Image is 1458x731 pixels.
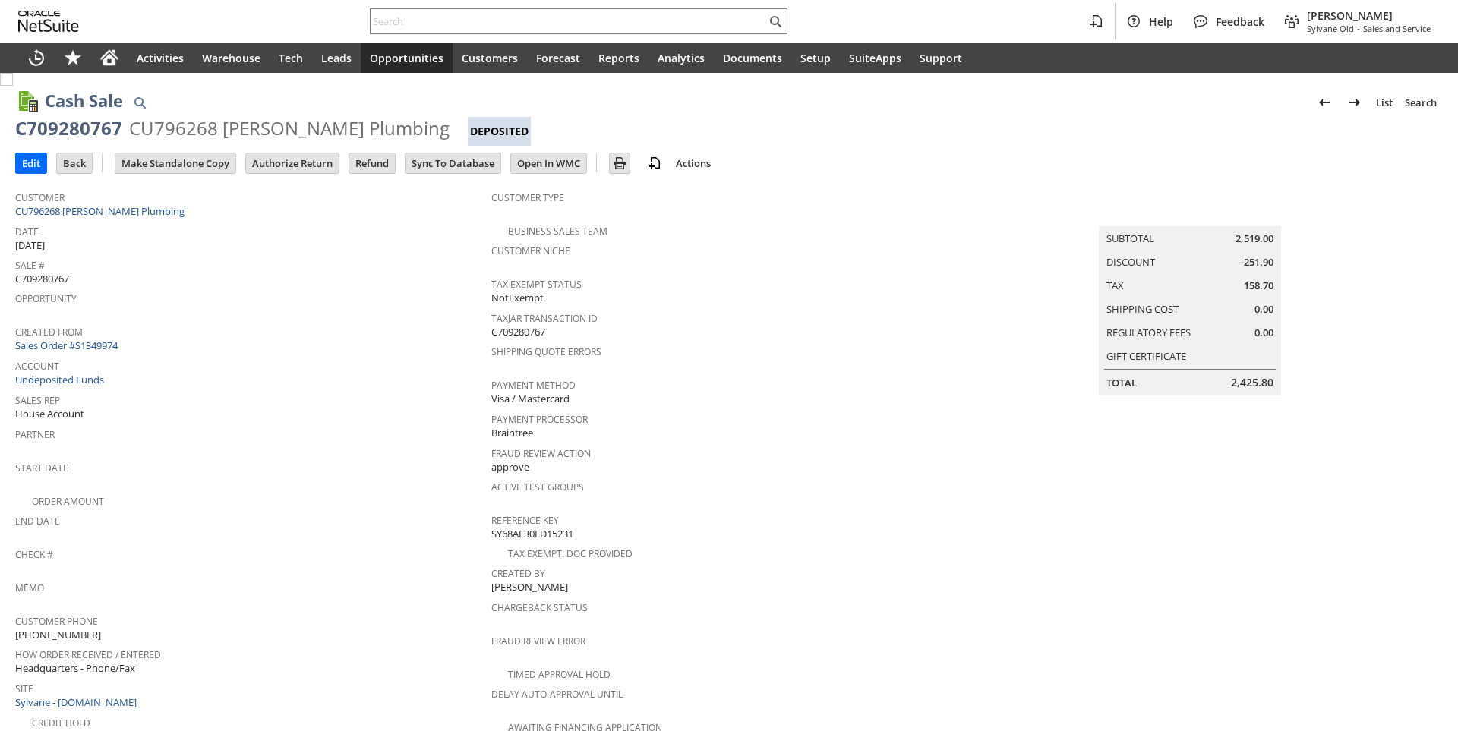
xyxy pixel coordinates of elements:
span: [PERSON_NAME] [491,580,568,594]
a: Fraud Review Action [491,447,591,460]
span: House Account [15,407,84,421]
a: Account [15,360,59,373]
a: Sylvane - [DOMAIN_NAME] [15,695,140,709]
span: C709280767 [15,272,69,286]
span: C709280767 [491,325,545,339]
svg: Search [766,12,784,30]
a: Tax [1106,279,1124,292]
span: 0.00 [1254,326,1273,340]
a: How Order Received / Entered [15,648,161,661]
svg: Shortcuts [64,49,82,67]
a: Date [15,225,39,238]
span: Customers [462,51,518,65]
a: Active Test Groups [491,481,584,493]
a: Partner [15,428,55,441]
a: Shipping Cost [1106,302,1179,316]
a: Regulatory Fees [1106,326,1191,339]
span: Help [1149,14,1173,29]
span: Analytics [658,51,705,65]
div: Deposited [468,117,531,146]
div: Shortcuts [55,43,91,73]
span: 0.00 [1254,302,1273,317]
a: Leads [312,43,361,73]
a: Site [15,682,33,695]
a: Created By [491,567,545,580]
a: Customer Niche [491,244,570,257]
span: Reports [598,51,639,65]
div: CU796268 [PERSON_NAME] Plumbing [129,116,450,140]
a: Check # [15,548,53,561]
span: Tech [279,51,303,65]
input: Refund [349,153,395,173]
a: Payment Processor [491,413,588,426]
span: Headquarters - Phone/Fax [15,661,135,676]
span: Warehouse [202,51,260,65]
img: Next [1346,93,1364,112]
img: Previous [1315,93,1333,112]
a: Activities [128,43,193,73]
span: - [1357,23,1360,34]
span: 158.70 [1244,279,1273,293]
a: Warehouse [193,43,270,73]
img: Quick Find [131,93,149,112]
div: C709280767 [15,116,122,140]
span: Visa / Mastercard [491,392,570,406]
a: Recent Records [18,43,55,73]
a: Memo [15,581,44,594]
a: Business Sales Team [508,225,607,238]
span: Sales and Service [1363,23,1431,34]
a: Actions [670,156,717,170]
span: NotExempt [491,291,544,305]
span: 2,519.00 [1236,232,1273,246]
a: End Date [15,515,60,528]
a: List [1370,90,1399,115]
a: Customer Type [491,191,564,204]
span: [PHONE_NUMBER] [15,628,101,642]
a: Documents [714,43,791,73]
a: Setup [791,43,840,73]
span: Feedback [1216,14,1264,29]
a: Shipping Quote Errors [491,345,601,358]
a: Order Amount [32,495,104,508]
svg: logo [18,11,79,32]
a: Opportunities [361,43,453,73]
a: Sales Rep [15,394,60,407]
span: Sylvane Old [1307,23,1354,34]
a: Gift Certificate [1106,349,1186,363]
a: Subtotal [1106,232,1154,245]
img: add-record.svg [645,154,664,172]
a: Chargeback Status [491,601,588,614]
a: Sale # [15,259,45,272]
span: -251.90 [1241,255,1273,269]
span: Support [920,51,962,65]
svg: Recent Records [27,49,46,67]
input: Make Standalone Copy [115,153,235,173]
a: Total [1106,376,1137,389]
a: Customer Phone [15,615,98,628]
a: Customers [453,43,527,73]
span: Activities [137,51,184,65]
span: SY68AF30ED15231 [491,527,573,541]
a: Support [910,43,971,73]
a: Payment Method [491,379,576,392]
a: Home [91,43,128,73]
a: Tax Exempt. Doc Provided [508,547,633,560]
a: Start Date [15,462,68,474]
a: Created From [15,326,83,339]
a: Fraud Review Error [491,635,585,648]
svg: Home [100,49,118,67]
span: Braintree [491,426,533,440]
a: Sales Order #S1349974 [15,339,121,352]
input: Authorize Return [246,153,339,173]
a: Discount [1106,255,1155,269]
span: Setup [800,51,831,65]
span: Leads [321,51,352,65]
a: Timed Approval Hold [508,668,611,681]
a: Reports [589,43,649,73]
caption: Summary [1099,202,1281,226]
a: Reference Key [491,514,559,527]
a: Forecast [527,43,589,73]
span: Documents [723,51,782,65]
span: 2,425.80 [1231,375,1273,390]
input: Search [371,12,766,30]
